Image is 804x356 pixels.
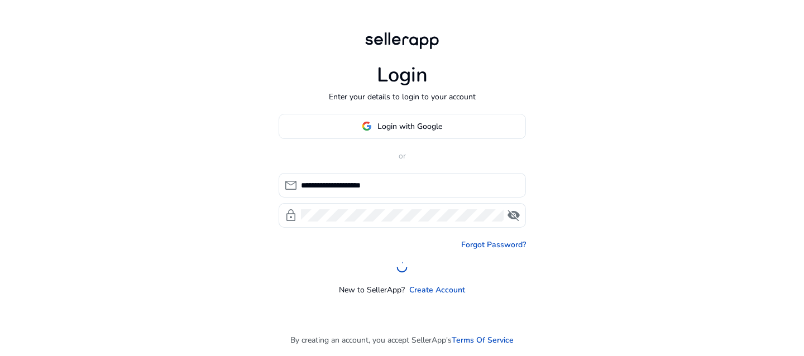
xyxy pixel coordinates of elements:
p: or [279,150,526,162]
p: Enter your details to login to your account [329,91,476,103]
a: Forgot Password? [461,239,526,251]
a: Create Account [409,284,465,296]
span: visibility_off [507,209,520,222]
p: New to SellerApp? [339,284,405,296]
h1: Login [377,63,428,87]
span: Login with Google [377,121,442,132]
img: google-logo.svg [362,121,372,131]
span: lock [284,209,298,222]
button: Login with Google [279,114,526,139]
a: Terms Of Service [452,334,514,346]
span: mail [284,179,298,192]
